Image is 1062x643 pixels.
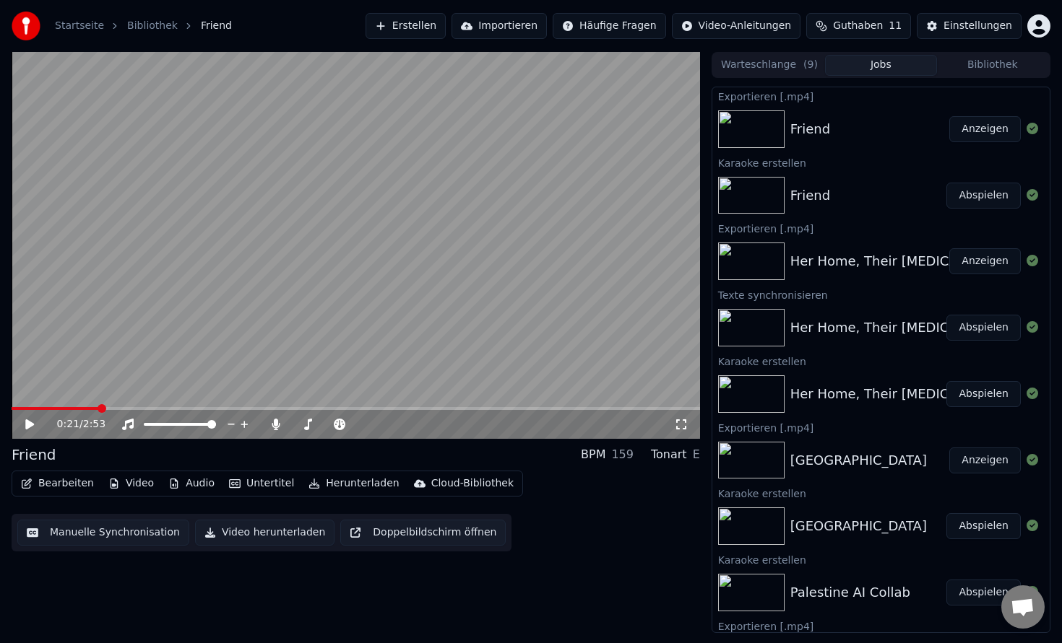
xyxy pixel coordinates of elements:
[917,13,1022,39] button: Einstellungen
[12,445,56,465] div: Friend
[1001,585,1045,629] a: Chat öffnen
[103,473,160,494] button: Video
[712,219,1050,237] div: Exportieren [.mp4]
[790,251,1010,271] div: Her Home, Their [MEDICAL_DATA]
[127,19,178,33] a: Bibliothek
[712,87,1050,105] div: Exportieren [.mp4]
[57,417,92,432] div: /
[581,446,605,463] div: BPM
[83,417,105,432] span: 2:53
[825,55,936,76] button: Jobs
[303,473,405,494] button: Herunterladen
[790,450,927,471] div: [GEOGRAPHIC_DATA]
[57,417,79,432] span: 0:21
[889,19,902,33] span: 11
[714,55,825,76] button: Warteschlange
[806,13,911,39] button: Guthaben11
[946,579,1021,605] button: Abspielen
[17,520,189,546] button: Manuelle Synchronisation
[55,19,104,33] a: Startseite
[790,384,1010,404] div: Her Home, Their [MEDICAL_DATA]
[223,473,300,494] button: Untertitel
[693,446,700,463] div: E
[712,154,1050,171] div: Karaoke erstellen
[201,19,232,33] span: Friend
[712,617,1050,634] div: Exportieren [.mp4]
[55,19,232,33] nav: breadcrumb
[195,520,334,546] button: Video herunterladen
[12,12,40,40] img: youka
[163,473,220,494] button: Audio
[712,286,1050,303] div: Texte synchronisieren
[803,58,818,72] span: ( 9 )
[949,248,1021,274] button: Anzeigen
[340,520,506,546] button: Doppelbildschirm öffnen
[944,19,1012,33] div: Einstellungen
[672,13,801,39] button: Video-Anleitungen
[949,116,1021,142] button: Anzeigen
[790,516,927,536] div: [GEOGRAPHIC_DATA]
[946,315,1021,341] button: Abspielen
[790,582,910,603] div: Palestine AI Collab
[790,185,830,206] div: Friend
[790,318,1010,338] div: Her Home, Their [MEDICAL_DATA]
[833,19,883,33] span: Guthaben
[712,419,1050,436] div: Exportieren [.mp4]
[937,55,1048,76] button: Bibliothek
[611,446,634,463] div: 159
[712,484,1050,502] div: Karaoke erstellen
[431,476,514,491] div: Cloud-Bibliothek
[946,183,1021,209] button: Abspielen
[452,13,547,39] button: Importieren
[712,352,1050,369] div: Karaoke erstellen
[553,13,666,39] button: Häufige Fragen
[366,13,446,39] button: Erstellen
[949,447,1021,473] button: Anzeigen
[712,551,1050,568] div: Karaoke erstellen
[15,473,100,494] button: Bearbeiten
[946,381,1021,407] button: Abspielen
[790,119,830,139] div: Friend
[651,446,687,463] div: Tonart
[946,513,1021,539] button: Abspielen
